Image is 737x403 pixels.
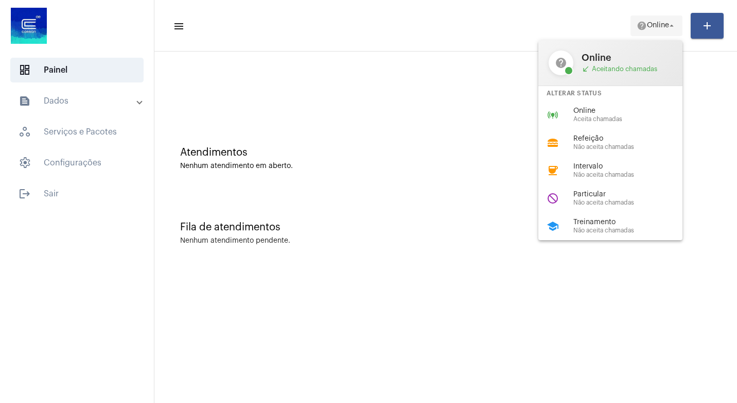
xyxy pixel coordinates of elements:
span: Não aceita chamadas [573,227,691,234]
span: Aceitando chamadas [582,65,672,73]
span: Particular [573,191,691,198]
div: Alterar Status [538,86,682,101]
span: Refeição [573,135,691,143]
span: Online [582,53,672,63]
span: Não aceita chamadas [573,172,691,178]
mat-icon: call_received [582,65,590,73]
mat-icon: coffee [547,164,559,177]
span: Não aceita chamadas [573,199,691,206]
span: Intervalo [573,163,691,171]
mat-icon: school [547,220,559,232]
span: Não aceita chamadas [573,144,691,150]
span: Online [573,107,691,115]
mat-icon: help [549,51,573,75]
mat-icon: do_not_disturb [547,192,559,205]
mat-icon: online_prediction [547,109,559,121]
mat-icon: lunch_dining [547,137,559,149]
span: Aceita chamadas [573,116,691,123]
span: Treinamento [573,219,691,226]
